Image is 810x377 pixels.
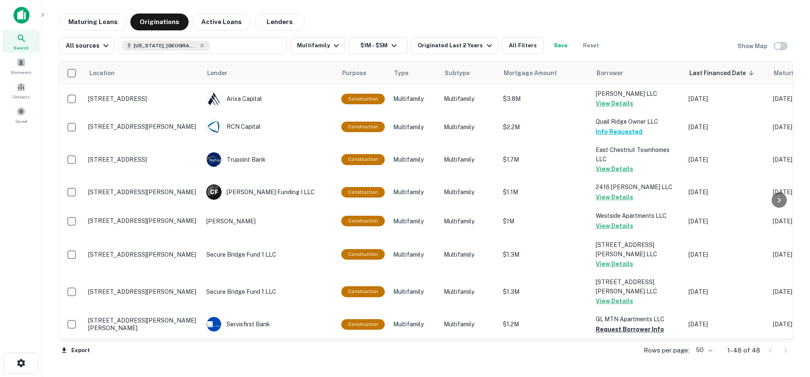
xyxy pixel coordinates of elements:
[393,287,435,296] p: Multifamily
[688,217,764,226] p: [DATE]
[444,155,494,164] p: Multifamily
[688,187,764,197] p: [DATE]
[3,103,40,126] a: Saved
[597,68,623,78] span: Borrower
[596,277,680,296] p: [STREET_ADDRESS][PERSON_NAME] LLC
[444,320,494,329] p: Multifamily
[13,44,29,51] span: Search
[394,68,408,78] span: Type
[418,41,494,51] div: Originated Last 2 Years
[206,91,333,106] div: Arixa Capital
[207,120,221,134] img: picture
[444,122,494,132] p: Multifamily
[596,324,664,334] button: Request Borrower Info
[596,98,633,108] button: View Details
[596,182,680,192] p: 2416 [PERSON_NAME] LLC
[393,122,435,132] p: Multifamily
[337,61,389,85] th: Purpose
[13,93,30,100] span: Contacts
[206,250,333,259] p: Secure Bridge Fund 1 LLC
[596,164,633,174] button: View Details
[596,315,680,324] p: GL MTN Apartments LLC
[393,217,435,226] p: Multifamily
[688,155,764,164] p: [DATE]
[207,152,221,167] img: picture
[688,287,764,296] p: [DATE]
[547,37,574,54] button: Save your search to get updates of matches that match your search criteria.
[444,250,494,259] p: Multifamily
[15,118,27,125] span: Saved
[393,94,435,103] p: Multifamily
[88,95,198,103] p: [STREET_ADDRESS]
[596,296,633,306] button: View Details
[596,211,680,220] p: Westside Apartments LLC
[689,68,757,78] span: Last Financed Date
[393,187,435,197] p: Multifamily
[207,92,221,106] img: picture
[89,68,126,78] span: Location
[444,187,494,197] p: Multifamily
[596,221,633,231] button: View Details
[192,14,251,30] button: Active Loans
[84,61,202,85] th: Location
[688,320,764,329] p: [DATE]
[444,94,494,103] p: Multifamily
[88,188,198,196] p: [STREET_ADDRESS][PERSON_NAME]
[3,79,40,102] a: Contacts
[66,41,111,51] div: All sources
[684,61,769,85] th: Last Financed Date
[341,249,385,260] div: This loan purpose was for construction
[3,54,40,77] div: Borrowers
[504,68,568,78] span: Mortgage Amount
[341,122,385,132] div: This loan purpose was for construction
[596,145,680,164] p: East Chestnut Townhomes LLC
[88,317,198,332] p: [STREET_ADDRESS][PERSON_NAME][PERSON_NAME]
[341,94,385,104] div: This loan purpose was for construction
[688,122,764,132] p: [DATE]
[688,250,764,259] p: [DATE]
[13,7,30,24] img: capitalize-icon.png
[727,345,760,355] p: 1–48 of 48
[130,14,189,30] button: Originations
[578,37,605,54] button: Reset
[134,42,197,49] span: [US_STATE], [GEOGRAPHIC_DATA]
[290,37,345,54] button: Multifamily
[88,217,198,225] p: [STREET_ADDRESS][PERSON_NAME]
[503,122,587,132] p: $2.2M
[206,217,333,226] p: [PERSON_NAME]
[502,37,544,54] button: All Filters
[596,89,680,98] p: [PERSON_NAME] LLC
[88,156,198,163] p: [STREET_ADDRESS]
[206,287,333,296] p: Secure Bridge Fund 1 LLC
[3,30,40,53] div: Search
[206,152,333,167] div: Trupoint Bank
[596,192,633,202] button: View Details
[503,250,587,259] p: $1.3M
[341,319,385,330] div: This loan purpose was for construction
[207,68,227,78] span: Lender
[644,345,689,355] p: Rows per page:
[88,123,198,130] p: [STREET_ADDRESS][PERSON_NAME]
[393,320,435,329] p: Multifamily
[341,187,385,198] div: This loan purpose was for construction
[693,344,714,356] div: 50
[118,37,287,54] button: [US_STATE], [GEOGRAPHIC_DATA]
[393,155,435,164] p: Multifamily
[440,61,499,85] th: Subtype
[596,259,633,269] button: View Details
[88,251,198,258] p: [STREET_ADDRESS][PERSON_NAME]
[342,68,377,78] span: Purpose
[88,288,198,296] p: [STREET_ADDRESS][PERSON_NAME]
[444,287,494,296] p: Multifamily
[688,94,764,103] p: [DATE]
[503,187,587,197] p: $1.1M
[596,117,680,126] p: Quail Ridge Owner LLC
[341,286,385,297] div: This loan purpose was for construction
[596,127,643,137] button: Info Requested
[411,37,498,54] button: Originated Last 2 Years
[503,94,587,103] p: $3.8M
[59,14,127,30] button: Maturing Loans
[206,119,333,135] div: RCN Capital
